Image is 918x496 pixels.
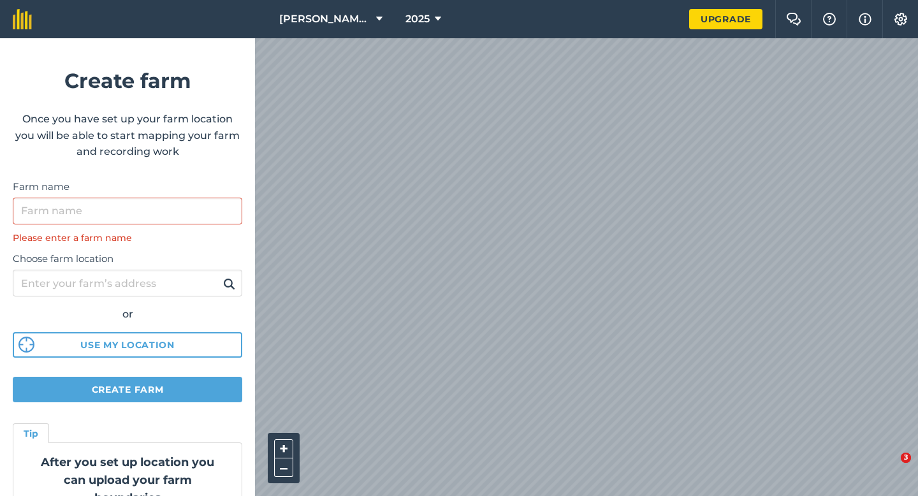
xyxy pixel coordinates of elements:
[274,458,293,477] button: –
[279,11,371,27] span: [PERSON_NAME] Farming LTD
[18,337,34,353] img: svg%3e
[13,332,242,358] button: Use my location
[859,11,871,27] img: svg+xml;base64,PHN2ZyB4bWxucz0iaHR0cDovL3d3dy53My5vcmcvMjAwMC9zdmciIHdpZHRoPSIxNyIgaGVpZ2h0PSIxNy...
[223,276,235,291] img: svg+xml;base64,PHN2ZyB4bWxucz0iaHR0cDovL3d3dy53My5vcmcvMjAwMC9zdmciIHdpZHRoPSIxOSIgaGVpZ2h0PSIyNC...
[901,453,911,463] span: 3
[689,9,762,29] a: Upgrade
[13,111,242,160] p: Once you have set up your farm location you will be able to start mapping your farm and recording...
[13,231,242,245] div: Please enter a farm name
[13,9,32,29] img: fieldmargin Logo
[13,198,242,224] input: Farm name
[24,427,38,441] h4: Tip
[405,11,430,27] span: 2025
[13,251,242,266] label: Choose farm location
[822,13,837,26] img: A question mark icon
[786,13,801,26] img: Two speech bubbles overlapping with the left bubble in the forefront
[13,306,242,323] div: or
[13,64,242,97] h1: Create farm
[893,13,908,26] img: A cog icon
[13,270,242,296] input: Enter your farm’s address
[875,453,905,483] iframe: Intercom live chat
[13,377,242,402] button: Create farm
[274,439,293,458] button: +
[13,179,242,194] label: Farm name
